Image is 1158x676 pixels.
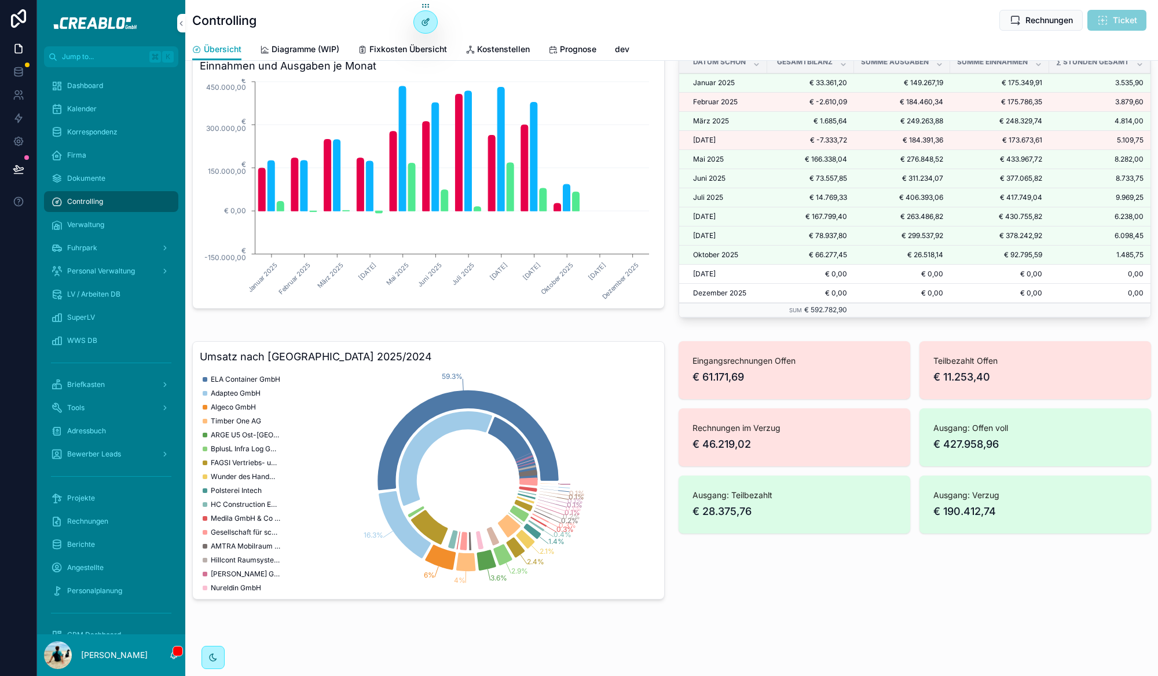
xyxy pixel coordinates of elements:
tspan: € [241,160,246,169]
a: WWS DB [44,330,178,351]
a: [DATE] [693,269,760,279]
span: HC Construction Europe UG [211,500,280,509]
span: € 190.412,74 [933,503,1137,520]
span: Firma [67,151,86,160]
span: 5.109,75 [1056,136,1144,145]
div: scrollable content [37,67,185,634]
a: 6.238,00 [1056,212,1144,221]
a: Kalender [44,98,178,119]
span: € 0,00 [861,269,943,279]
tspan: 0.2% [561,516,578,525]
a: € 167.799,40 [774,212,847,221]
span: 6.098,45 [1056,231,1144,240]
tspan: 6% [424,571,435,579]
a: € 66.277,45 [774,250,847,260]
span: ∑ Stunden gesamt [1056,57,1129,67]
a: Tools [44,397,178,418]
span: € 33.361,20 [774,78,847,87]
text: Oktober 2025 [539,261,575,297]
span: 3.879,60 [1056,97,1144,107]
span: Übersicht [204,43,241,55]
a: Rechnungen [44,511,178,532]
span: Mai 2025 [693,155,724,164]
span: € 149.267,19 [861,78,943,87]
a: € 14.769,33 [774,193,847,202]
a: € -2.610,09 [774,97,847,107]
span: € 0,00 [774,288,847,298]
a: Verwaltung [44,214,178,235]
a: € 430.755,82 [957,212,1042,221]
span: Gesamtbilanz [777,57,833,67]
a: € 249.263,88 [861,116,943,126]
tspan: 0.2% [563,512,580,521]
a: € 92.795,59 [957,250,1042,260]
span: € 592.782,90 [804,305,847,314]
span: Berichte [67,540,95,549]
span: € 26.518,14 [861,250,943,260]
span: Wunder des Handwerks [211,472,280,481]
a: € 73.557,85 [774,174,847,183]
span: € 78.937,80 [774,231,847,240]
a: Oktober 2025 [693,250,760,260]
span: SuperLV [67,313,95,322]
span: Bewerber Leads [67,450,121,459]
a: SuperLV [44,307,178,328]
a: € 377.065,82 [957,174,1042,183]
span: Kalender [67,104,97,114]
span: € 433.967,72 [957,155,1042,164]
span: ARGE U5 Ost-[GEOGRAPHIC_DATA] Los 2 [211,430,280,440]
text: Januar 2025 [246,261,279,294]
span: ELA Container GmbH [211,375,280,384]
span: Teilbezahlt Offen [933,355,1137,367]
a: 0,00 [1056,288,1144,298]
h1: Controlling [192,12,256,29]
span: Hillcont Raumsysteme Deutschland GmbH [211,556,280,565]
a: € 276.848,52 [861,155,943,164]
span: € 175.786,35 [957,97,1042,107]
span: Juli 2025 [693,193,723,202]
span: K [163,52,173,61]
span: [DATE] [693,231,716,240]
tspan: -150.000,00 [204,253,246,262]
span: € 166.338,04 [774,155,847,164]
tspan: € [241,117,246,126]
a: € 175.349,91 [957,78,1042,87]
tspan: 1.4% [548,537,565,546]
text: [DATE] [488,261,509,282]
a: Juni 2025 [693,174,760,183]
a: Bewerber Leads [44,444,178,465]
tspan: 0.1% [569,492,584,501]
span: CRM Dashboard [67,630,121,640]
span: 8.733,75 [1056,174,1144,183]
span: Personal Verwaltung [67,266,135,276]
tspan: 59.3% [442,372,463,381]
text: Dezember 2025 [600,261,640,301]
span: € 378.242,92 [957,231,1042,240]
span: Angestellte [67,563,104,572]
a: 4.814,00 [1056,116,1144,126]
span: Oktober 2025 [693,250,738,260]
a: [DATE] [693,136,760,145]
a: [DATE] [693,212,760,221]
span: AMTRA Mobilraum GmbH [211,542,280,551]
a: 1.485,75 [1056,250,1144,260]
a: € 1.685,64 [774,116,847,126]
span: € 263.486,82 [861,212,943,221]
span: Adressbuch [67,426,106,436]
span: 0,00 [1056,269,1144,279]
a: Projekte [44,488,178,509]
a: Mai 2025 [693,155,760,164]
text: Februar 2025 [277,261,312,296]
button: Rechnungen [999,10,1083,31]
tspan: 16.3% [364,531,383,539]
tspan: 300.000,00 [206,124,246,133]
span: 9.969,25 [1056,193,1144,202]
a: Fixkosten Übersicht [358,39,447,62]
